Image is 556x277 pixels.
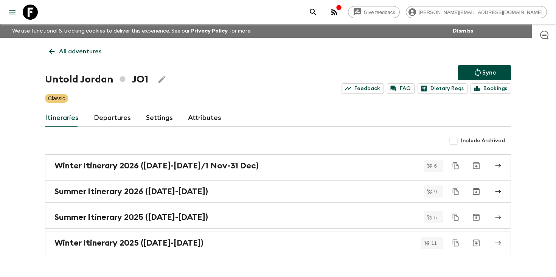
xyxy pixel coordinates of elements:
p: We use functional & tracking cookies to deliver this experience. See our for more. [9,24,255,38]
a: FAQ [387,83,415,94]
button: Duplicate [449,159,463,173]
a: Summer Itinerary 2025 ([DATE]-[DATE]) [45,206,511,229]
h2: Summer Itinerary 2025 ([DATE]-[DATE]) [54,212,208,222]
button: Dismiss [451,26,475,36]
button: search adventures [306,5,321,20]
button: Duplicate [449,210,463,224]
button: Archive [469,235,484,251]
span: Give feedback [360,9,399,15]
h2: Winter Itinerary 2026 ([DATE]-[DATE]/1 Nov-31 Dec) [54,161,259,171]
div: [PERSON_NAME][EMAIL_ADDRESS][DOMAIN_NAME] [406,6,547,18]
span: 6 [430,163,441,168]
button: Duplicate [449,185,463,198]
span: [PERSON_NAME][EMAIL_ADDRESS][DOMAIN_NAME] [415,9,547,15]
a: Itineraries [45,109,79,127]
span: 11 [427,241,441,246]
h2: Summer Itinerary 2026 ([DATE]-[DATE]) [54,187,208,196]
span: Include Archived [461,137,505,145]
span: 5 [430,215,441,220]
button: menu [5,5,20,20]
a: Privacy Policy [191,28,228,34]
span: 9 [430,189,441,194]
p: Classic [48,95,65,102]
p: All adventures [59,47,101,56]
h1: Untold Jordan JO1 [45,72,148,87]
button: Archive [469,158,484,173]
a: Departures [94,109,131,127]
h2: Winter Itinerary 2025 ([DATE]-[DATE]) [54,238,203,248]
a: Attributes [188,109,221,127]
a: Winter Itinerary 2025 ([DATE]-[DATE]) [45,232,511,254]
button: Duplicate [449,236,463,250]
a: Settings [146,109,173,127]
button: Archive [469,184,484,199]
a: Summer Itinerary 2026 ([DATE]-[DATE]) [45,180,511,203]
button: Archive [469,210,484,225]
a: Dietary Reqs [418,83,467,94]
a: Feedback [342,83,384,94]
a: Winter Itinerary 2026 ([DATE]-[DATE]/1 Nov-31 Dec) [45,154,511,177]
button: Edit Adventure Title [154,72,169,87]
p: Sync [482,68,496,77]
a: All adventures [45,44,106,59]
a: Bookings [471,83,511,94]
button: Sync adventure departures to the booking engine [458,65,511,80]
a: Give feedback [348,6,400,18]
